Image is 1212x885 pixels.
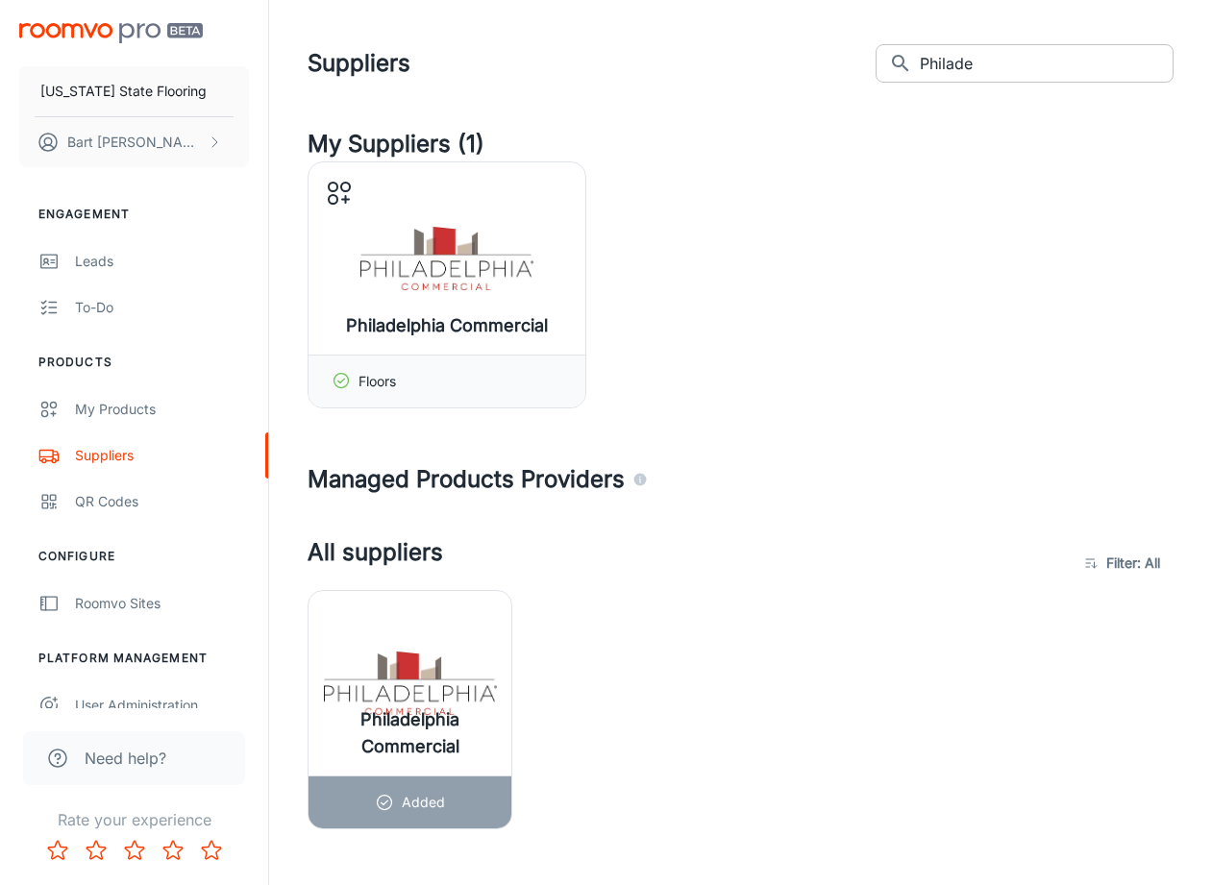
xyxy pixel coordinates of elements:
h4: My Suppliers (1) [308,127,1174,161]
p: Added [402,792,445,813]
p: Bart [PERSON_NAME] [67,132,203,153]
button: Bart [PERSON_NAME] [19,117,249,167]
div: To-do [75,297,249,318]
button: Rate 1 star [38,831,77,870]
span: Need help? [85,747,166,770]
div: Agencies and suppliers who work with us to automatically identify the specific products you carry [632,462,648,497]
img: Roomvo PRO Beta [19,23,203,43]
p: Floors [359,371,396,392]
p: [US_STATE] State Flooring [40,81,207,102]
h1: Suppliers [308,46,410,81]
p: Rate your experience [15,808,253,831]
button: Rate 3 star [115,831,154,870]
div: My Products [75,399,249,420]
h4: Managed Products Providers [308,462,1174,497]
div: QR Codes [75,491,249,512]
span: : All [1137,552,1160,575]
button: Rate 4 star [154,831,192,870]
div: Suppliers [75,445,249,466]
div: Roomvo Sites [75,593,249,614]
h6: Philadelphia Commercial [324,706,496,760]
button: Rate 2 star [77,831,115,870]
button: [US_STATE] State Flooring [19,66,249,116]
span: Filter [1106,552,1160,575]
div: User Administration [75,695,249,716]
button: Rate 5 star [192,831,231,870]
img: Philadelphia Commercial [324,645,497,722]
input: Search all suppliers... [920,44,1174,83]
h4: All suppliers [308,535,1074,590]
div: Leads [75,251,249,272]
